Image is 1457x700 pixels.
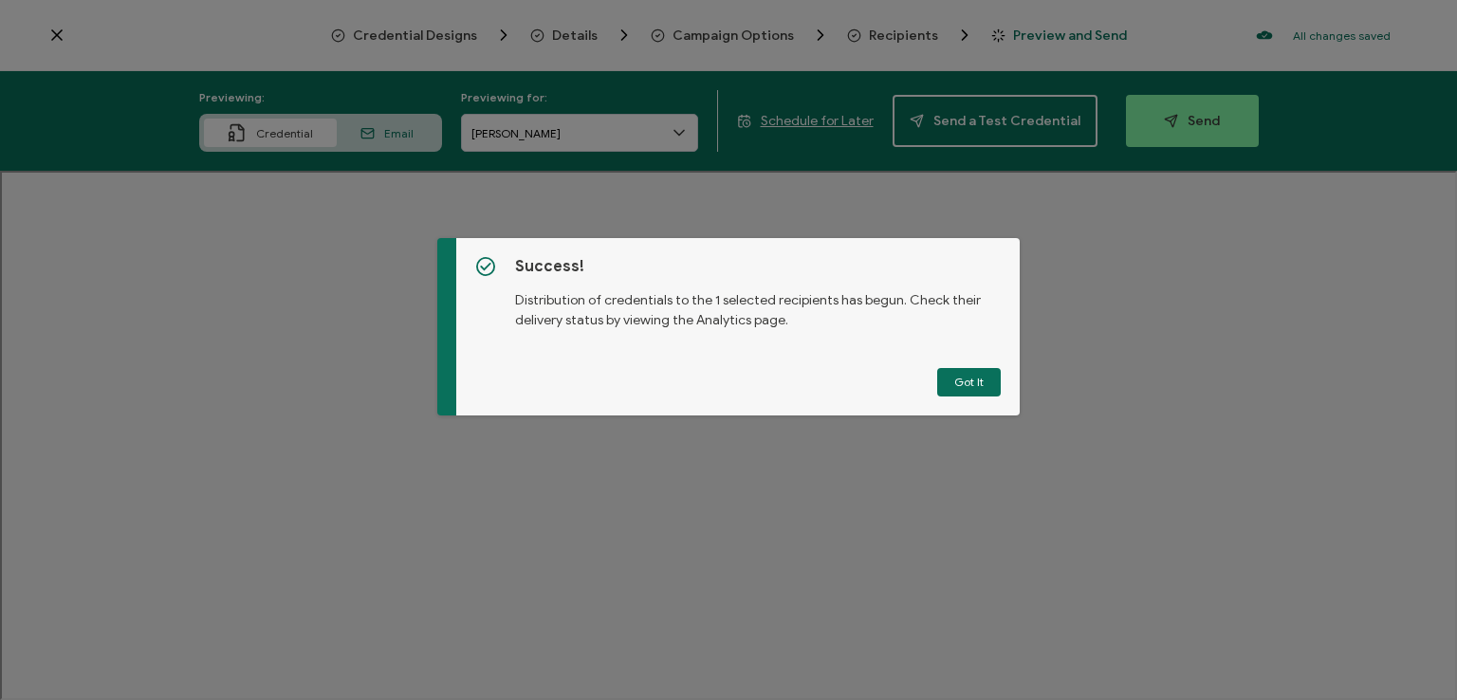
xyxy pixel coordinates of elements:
button: Got It [937,368,1001,396]
p: Distribution of credentials to the 1 selected recipients has begun. Check their delivery status b... [515,276,1001,330]
iframe: Chat Widget [1362,609,1457,700]
div: dialog [437,238,1020,415]
h5: Success! [515,257,1001,276]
